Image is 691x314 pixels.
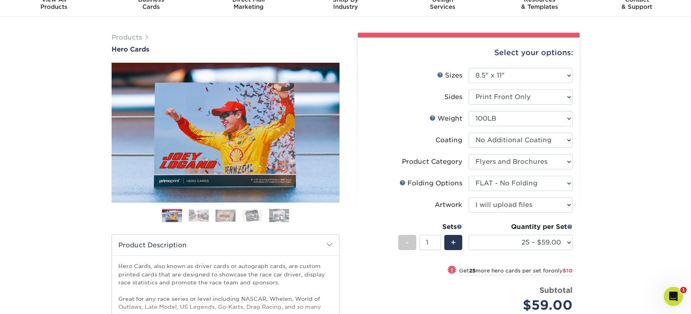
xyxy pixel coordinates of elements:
[451,266,453,274] span: !
[444,92,462,102] div: Sides
[242,209,262,222] img: Hero Cards 04
[112,235,339,255] h2: Product Description
[402,157,462,167] div: Product Category
[112,46,340,53] a: Hero Cards
[435,200,462,210] div: Artwork
[469,222,573,232] div: Quantity per Set
[435,135,462,145] div: Coating
[405,236,409,248] span: -
[437,71,462,80] div: Sizes
[459,268,573,276] small: Get more hero cards per set for
[216,209,236,222] img: Hero Cards 03
[364,38,573,68] div: Select your options:
[680,287,687,293] span: 1
[398,222,462,232] div: Sets
[551,268,573,274] span: only
[539,286,573,294] strong: Subtotal
[162,210,182,223] img: Hero Cards 01
[563,268,573,274] span: $10
[664,287,683,306] iframe: Intercom live chat
[112,61,340,204] img: Hero Cards 01
[269,209,289,223] img: Hero Cards 05
[399,179,462,188] div: Folding Options
[189,209,209,222] img: Hero Cards 02
[469,268,475,274] strong: 25
[2,290,68,311] iframe: Google Customer Reviews
[451,236,456,248] span: +
[112,34,142,41] a: Products
[429,114,462,123] div: Weight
